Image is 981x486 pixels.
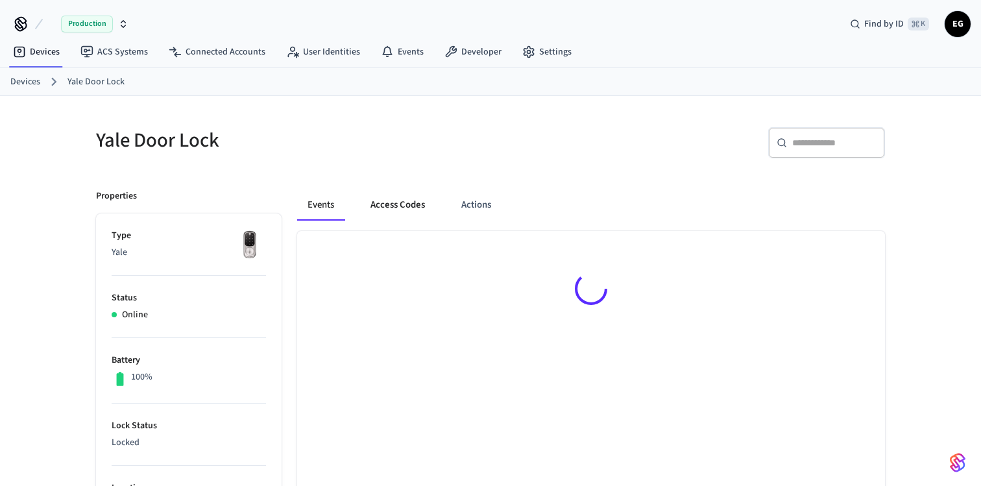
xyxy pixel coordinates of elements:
button: EG [945,11,971,37]
a: ACS Systems [70,40,158,64]
button: Actions [451,189,502,221]
a: Developer [434,40,512,64]
p: Battery [112,354,266,367]
img: SeamLogoGradient.69752ec5.svg [950,452,965,473]
p: Lock Status [112,419,266,433]
a: Settings [512,40,582,64]
p: Yale [112,246,266,260]
p: 100% [131,371,152,384]
a: Connected Accounts [158,40,276,64]
span: Find by ID [864,18,904,30]
a: Devices [10,75,40,89]
span: ⌘ K [908,18,929,30]
span: Production [61,16,113,32]
p: Type [112,229,266,243]
p: Properties [96,189,137,203]
p: Status [112,291,266,305]
img: Yale Assure Touchscreen Wifi Smart Lock, Satin Nickel, Front [234,229,266,261]
button: Access Codes [360,189,435,221]
p: Locked [112,436,266,450]
button: Events [297,189,345,221]
div: ant example [297,189,885,221]
div: Find by ID⌘ K [840,12,939,36]
a: Yale Door Lock [67,75,125,89]
p: Online [122,308,148,322]
a: Events [370,40,434,64]
span: EG [946,12,969,36]
a: Devices [3,40,70,64]
h5: Yale Door Lock [96,127,483,154]
a: User Identities [276,40,370,64]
